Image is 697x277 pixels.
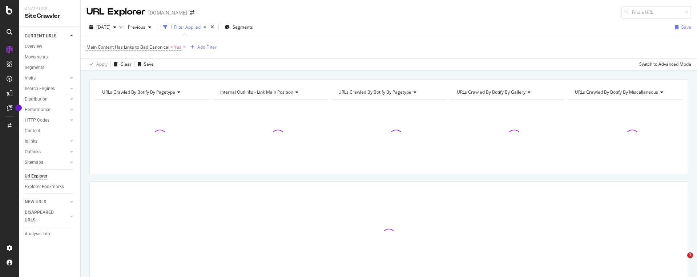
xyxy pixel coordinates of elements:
a: Distribution [25,95,68,103]
span: Yes [174,42,181,52]
div: Tooltip anchor [15,105,22,111]
span: = [170,44,173,50]
a: Overview [25,43,75,50]
div: times [209,24,215,31]
div: 1 Filter Applied [170,24,201,30]
div: Content [25,127,40,135]
div: CURRENT URLS [25,32,56,40]
div: Apply [96,61,108,67]
h4: Internal Outlinks - Link Main Position [219,86,321,98]
span: Segments [233,24,253,30]
div: Save [681,24,691,30]
div: DISAPPEARED URLS [25,209,61,224]
button: Save [135,58,154,70]
a: Analysis Info [25,230,75,238]
h4: URLs Crawled By Botify By gallery [455,86,558,98]
span: 2025 Sep. 17th [96,24,110,30]
div: Add Filter [197,44,217,50]
div: Switch to Advanced Mode [639,61,691,67]
div: Analytics [25,6,74,12]
a: Segments [25,64,75,72]
input: Find a URL [621,6,691,19]
h4: URLs Crawled By Botify By miscellaneous [573,86,676,98]
button: Add Filter [188,43,217,52]
button: Apply [86,58,108,70]
div: Distribution [25,95,48,103]
span: vs [119,23,125,29]
span: Previous [125,24,145,30]
div: arrow-right-arrow-left [190,10,194,15]
h4: URLs Crawled By Botify By pagetype [337,86,439,98]
button: [DATE] [86,21,119,33]
div: Sitemaps [25,159,43,166]
span: 1 [687,252,693,258]
button: Previous [125,21,154,33]
div: SiteCrawler [25,12,74,20]
div: URL Explorer [86,6,145,18]
button: Switch to Advanced Mode [636,58,691,70]
a: Outlinks [25,148,68,156]
button: Segments [222,21,256,33]
div: Inlinks [25,138,37,145]
a: Url Explorer [25,172,75,180]
div: [DOMAIN_NAME] [148,9,187,16]
a: Content [25,127,75,135]
a: NEW URLS [25,198,68,206]
div: Clear [121,61,132,67]
button: 1 Filter Applied [160,21,209,33]
h4: URLs Crawled By Botify By pagetype [101,86,203,98]
span: Internal Outlinks - Link Main Position [220,89,293,95]
button: Save [672,21,691,33]
div: Url Explorer [25,172,47,180]
div: Overview [25,43,42,50]
a: CURRENT URLS [25,32,68,40]
div: HTTP Codes [25,117,49,124]
div: NEW URLS [25,198,46,206]
a: DISAPPEARED URLS [25,209,68,224]
span: URLs Crawled By Botify By pagetype [102,89,175,95]
a: HTTP Codes [25,117,68,124]
div: Save [144,61,154,67]
span: URLs Crawled By Botify By pagetype [338,89,411,95]
div: Visits [25,74,36,82]
span: URLs Crawled By Botify By miscellaneous [575,89,658,95]
a: Sitemaps [25,159,68,166]
div: Segments [25,64,44,72]
a: Visits [25,74,68,82]
iframe: Intercom live chat [672,252,690,270]
div: Outlinks [25,148,41,156]
span: URLs Crawled By Botify By gallery [457,89,525,95]
div: Analysis Info [25,230,50,238]
a: Inlinks [25,138,68,145]
div: Movements [25,53,48,61]
a: Search Engines [25,85,68,93]
div: Search Engines [25,85,55,93]
div: Explorer Bookmarks [25,183,64,191]
div: Performance [25,106,50,114]
button: Clear [111,58,132,70]
a: Performance [25,106,68,114]
span: Main Content Has Links to Bad Canonical [86,44,169,50]
a: Movements [25,53,75,61]
a: Explorer Bookmarks [25,183,75,191]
